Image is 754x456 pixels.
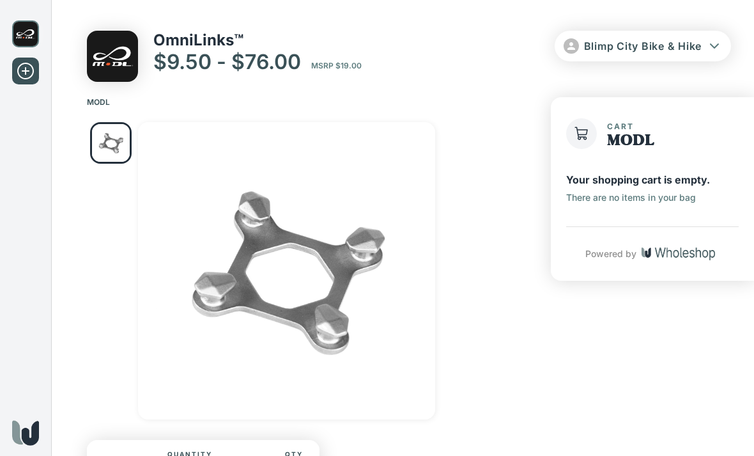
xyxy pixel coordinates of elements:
[87,31,138,82] img: MODL logo
[87,97,718,107] nav: breadcrumb
[584,40,702,52] span: Blimp City Bike & Hike
[90,122,132,164] nav: Thumbnail Navigation
[92,124,130,162] img: Omnihero4.png
[555,31,732,61] button: Blimp City Bike & Hike
[12,20,39,47] img: MODL logo
[87,97,110,107] a: MODL
[12,420,39,446] img: Wholeshop logo
[607,122,634,131] span: Cart
[153,31,362,49] p: OmniLinks™
[566,192,696,203] p: There are no items in your bag
[138,122,435,420] div: Go to Slide 1
[153,49,301,74] p: $9.50 - $76.00
[642,248,715,260] img: Wholeshop logo
[311,61,362,74] p: MSRP
[335,61,362,70] span: $19.00
[138,122,435,420] img: Omnihero4.png
[585,248,636,260] p: Powered by
[607,133,654,150] h1: MODL
[566,173,710,187] p: Your shopping cart is empty.
[90,122,132,164] button: Go to Slide 1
